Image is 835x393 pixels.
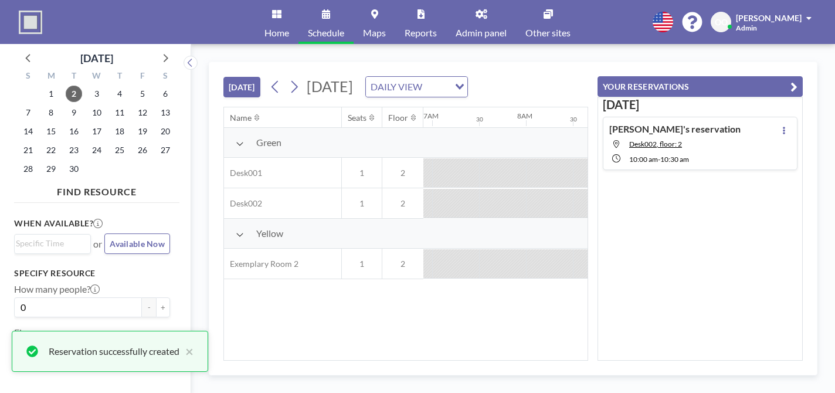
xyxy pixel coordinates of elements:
[382,259,423,269] span: 2
[134,86,151,102] span: Friday, September 5, 2025
[111,104,128,121] span: Thursday, September 11, 2025
[307,77,353,95] span: [DATE]
[63,69,86,84] div: T
[20,142,36,158] span: Sunday, September 21, 2025
[223,77,260,97] button: [DATE]
[134,123,151,140] span: Friday, September 19, 2025
[111,86,128,102] span: Thursday, September 4, 2025
[89,123,105,140] span: Wednesday, September 17, 2025
[348,113,366,123] div: Seats
[609,123,741,135] h4: [PERSON_NAME]'s reservation
[89,104,105,121] span: Wednesday, September 10, 2025
[179,344,194,358] button: close
[366,77,467,97] div: Search for option
[156,297,170,317] button: +
[629,140,682,148] span: Desk002, floor: 2
[157,86,174,102] span: Saturday, September 6, 2025
[342,198,382,209] span: 1
[111,123,128,140] span: Thursday, September 18, 2025
[256,228,283,239] span: Yellow
[111,142,128,158] span: Thursday, September 25, 2025
[423,111,439,120] div: 7AM
[43,161,59,177] span: Monday, September 29, 2025
[363,28,386,38] span: Maps
[230,113,252,123] div: Name
[20,104,36,121] span: Sunday, September 7, 2025
[264,28,289,38] span: Home
[43,104,59,121] span: Monday, September 8, 2025
[40,69,63,84] div: M
[736,23,757,32] span: Admin
[134,104,151,121] span: Friday, September 12, 2025
[104,233,170,254] button: Available Now
[19,11,42,34] img: organization-logo
[66,142,82,158] span: Tuesday, September 23, 2025
[108,69,131,84] div: T
[89,86,105,102] span: Wednesday, September 3, 2025
[456,28,507,38] span: Admin panel
[525,28,571,38] span: Other sites
[570,116,577,123] div: 30
[517,111,532,120] div: 8AM
[86,69,108,84] div: W
[14,327,36,338] label: Floor
[157,104,174,121] span: Saturday, September 13, 2025
[224,198,262,209] span: Desk002
[17,69,40,84] div: S
[134,142,151,158] span: Friday, September 26, 2025
[426,79,448,94] input: Search for option
[16,237,84,250] input: Search for option
[66,86,82,102] span: Tuesday, September 2, 2025
[598,76,803,97] button: YOUR RESERVATIONS
[224,259,298,269] span: Exemplary Room 2
[342,259,382,269] span: 1
[660,155,689,164] span: 10:30 AM
[14,268,170,279] h3: Specify resource
[89,142,105,158] span: Wednesday, September 24, 2025
[405,28,437,38] span: Reports
[66,123,82,140] span: Tuesday, September 16, 2025
[14,283,100,295] label: How many people?
[368,79,425,94] span: DAILY VIEW
[14,181,179,198] h4: FIND RESOURCE
[15,235,90,252] div: Search for option
[256,137,281,148] span: Green
[308,28,344,38] span: Schedule
[43,142,59,158] span: Monday, September 22, 2025
[382,168,423,178] span: 2
[382,198,423,209] span: 2
[629,155,658,164] span: 10:00 AM
[224,168,262,178] span: Desk001
[20,161,36,177] span: Sunday, September 28, 2025
[342,168,382,178] span: 1
[154,69,176,84] div: S
[715,17,728,28] span: OO
[43,86,59,102] span: Monday, September 1, 2025
[142,297,156,317] button: -
[603,97,797,112] h3: [DATE]
[388,113,408,123] div: Floor
[658,155,660,164] span: -
[476,116,483,123] div: 30
[110,239,165,249] span: Available Now
[157,123,174,140] span: Saturday, September 20, 2025
[20,123,36,140] span: Sunday, September 14, 2025
[43,123,59,140] span: Monday, September 15, 2025
[66,104,82,121] span: Tuesday, September 9, 2025
[93,238,102,250] span: or
[49,344,179,358] div: Reservation successfully created
[736,13,802,23] span: [PERSON_NAME]
[131,69,154,84] div: F
[80,50,113,66] div: [DATE]
[66,161,82,177] span: Tuesday, September 30, 2025
[157,142,174,158] span: Saturday, September 27, 2025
